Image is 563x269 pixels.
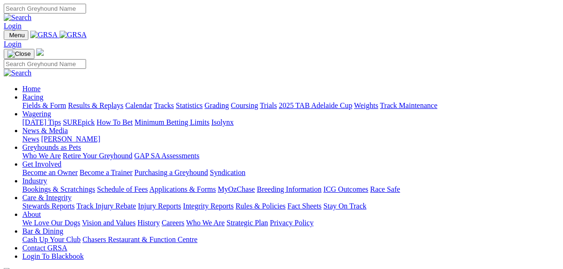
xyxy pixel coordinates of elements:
[22,210,41,218] a: About
[235,202,286,210] a: Rules & Policies
[22,185,95,193] a: Bookings & Scratchings
[22,135,559,143] div: News & Media
[22,244,67,252] a: Contact GRSA
[22,101,559,110] div: Racing
[41,135,100,143] a: [PERSON_NAME]
[22,168,78,176] a: Become an Owner
[205,101,229,109] a: Grading
[354,101,378,109] a: Weights
[22,110,51,118] a: Wagering
[22,118,61,126] a: [DATE] Tips
[63,118,94,126] a: SUREpick
[22,219,559,227] div: About
[161,219,184,227] a: Careers
[183,202,234,210] a: Integrity Reports
[22,101,66,109] a: Fields & Form
[22,202,74,210] a: Stewards Reports
[30,31,58,39] img: GRSA
[22,252,84,260] a: Login To Blackbook
[370,185,400,193] a: Race Safe
[22,227,63,235] a: Bar & Dining
[80,168,133,176] a: Become a Trainer
[186,219,225,227] a: Who We Are
[36,48,44,56] img: logo-grsa-white.png
[22,127,68,134] a: News & Media
[134,118,209,126] a: Minimum Betting Limits
[138,202,181,210] a: Injury Reports
[260,101,277,109] a: Trials
[63,152,133,160] a: Retire Your Greyhound
[82,219,135,227] a: Vision and Values
[137,219,160,227] a: History
[22,219,80,227] a: We Love Our Dogs
[22,118,559,127] div: Wagering
[211,118,234,126] a: Isolynx
[4,13,32,22] img: Search
[257,185,322,193] a: Breeding Information
[22,160,61,168] a: Get Involved
[270,219,314,227] a: Privacy Policy
[22,235,559,244] div: Bar & Dining
[22,93,43,101] a: Racing
[22,85,40,93] a: Home
[4,59,86,69] input: Search
[231,101,258,109] a: Coursing
[22,194,72,202] a: Care & Integrity
[154,101,174,109] a: Tracks
[22,135,39,143] a: News
[134,168,208,176] a: Purchasing a Greyhound
[4,69,32,77] img: Search
[22,143,81,151] a: Greyhounds as Pets
[4,22,21,30] a: Login
[60,31,87,39] img: GRSA
[22,177,47,185] a: Industry
[4,4,86,13] input: Search
[4,49,34,59] button: Toggle navigation
[323,185,368,193] a: ICG Outcomes
[210,168,245,176] a: Syndication
[4,30,28,40] button: Toggle navigation
[97,185,147,193] a: Schedule of Fees
[22,235,80,243] a: Cash Up Your Club
[4,40,21,48] a: Login
[149,185,216,193] a: Applications & Forms
[176,101,203,109] a: Statistics
[22,202,559,210] div: Care & Integrity
[7,50,31,58] img: Close
[22,185,559,194] div: Industry
[380,101,437,109] a: Track Maintenance
[134,152,200,160] a: GAP SA Assessments
[22,168,559,177] div: Get Involved
[288,202,322,210] a: Fact Sheets
[82,235,197,243] a: Chasers Restaurant & Function Centre
[76,202,136,210] a: Track Injury Rebate
[22,152,61,160] a: Who We Are
[279,101,352,109] a: 2025 TAB Adelaide Cup
[218,185,255,193] a: MyOzChase
[227,219,268,227] a: Strategic Plan
[9,32,25,39] span: Menu
[323,202,366,210] a: Stay On Track
[97,118,133,126] a: How To Bet
[125,101,152,109] a: Calendar
[22,152,559,160] div: Greyhounds as Pets
[68,101,123,109] a: Results & Replays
